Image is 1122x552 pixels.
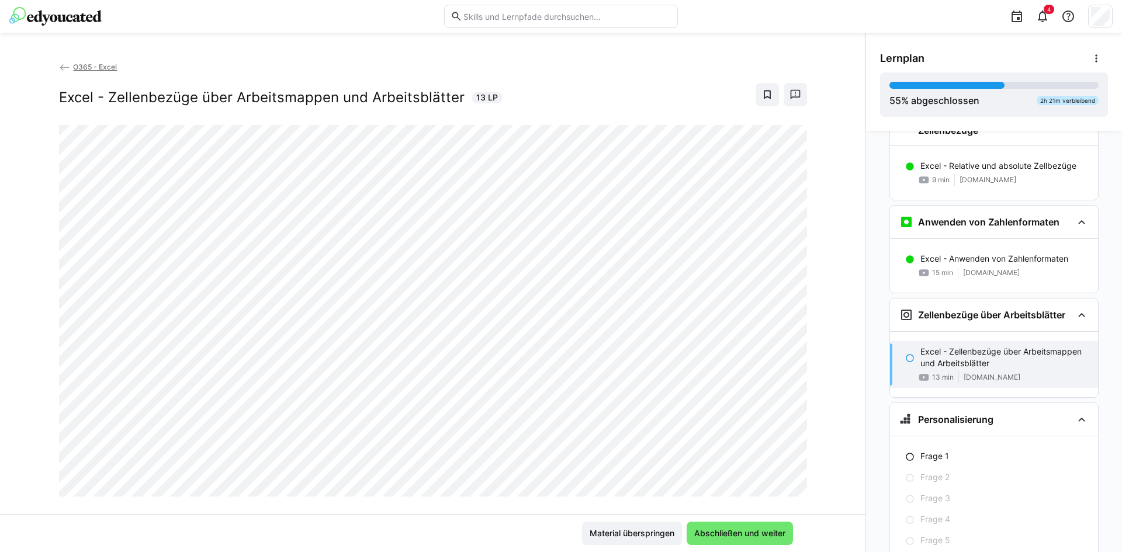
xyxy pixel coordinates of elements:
p: Excel - Anwenden von Zahlenformaten [920,253,1068,265]
h3: Personalisierung [918,414,993,425]
p: Frage 2 [920,471,950,483]
span: 15 min [932,268,953,277]
span: Lernplan [880,52,924,65]
a: O365 - Excel [59,63,117,71]
h2: Excel - Zellenbezüge über Arbeitsmappen und Arbeitsblätter [59,89,465,106]
p: Frage 3 [920,492,950,504]
button: Abschließen und weiter [687,522,793,545]
input: Skills und Lernpfade durchsuchen… [462,11,671,22]
p: Frage 4 [920,513,950,525]
button: Material überspringen [582,522,682,545]
p: Excel - Relative und absolute Zellbezüge [920,160,1076,172]
span: [DOMAIN_NAME] [963,268,1020,277]
span: O365 - Excel [73,63,117,71]
span: 13 LP [476,92,498,103]
p: Frage 1 [920,450,949,462]
span: 13 min [932,373,954,382]
h3: Zellenbezüge über Arbeitsblätter [918,309,1065,321]
h3: Anwenden von Zahlenformaten [918,216,1059,228]
span: [DOMAIN_NAME] [964,373,1020,382]
span: 9 min [932,175,950,185]
span: Abschließen und weiter [692,527,787,539]
p: Frage 5 [920,534,950,546]
span: Material überspringen [588,527,676,539]
div: % abgeschlossen [889,93,979,107]
span: 55 [889,95,901,106]
span: 4 [1047,6,1051,13]
span: [DOMAIN_NAME] [960,175,1016,185]
p: Excel - Zellenbezüge über Arbeitsmappen und Arbeitsblätter [920,346,1089,369]
div: 2h 21m verbleibend [1037,96,1099,105]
